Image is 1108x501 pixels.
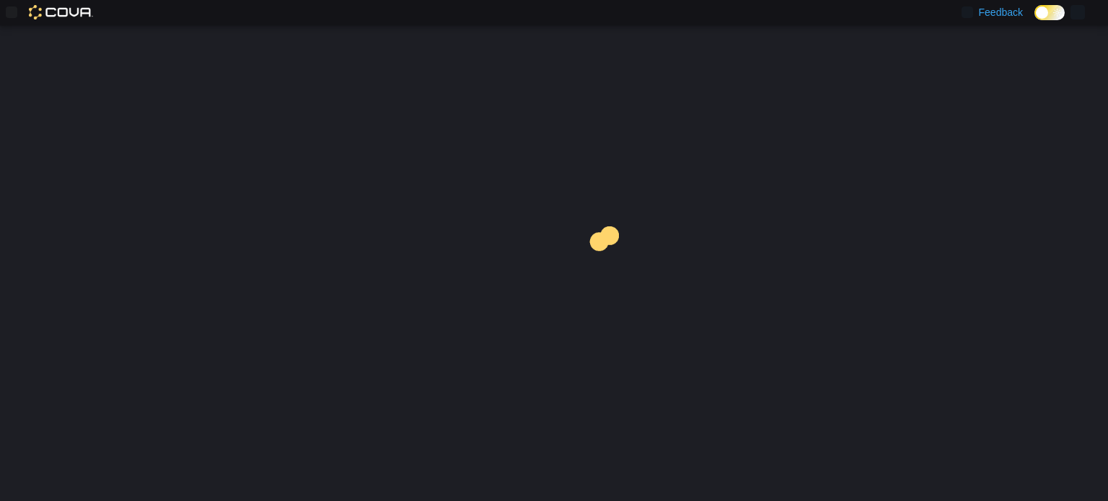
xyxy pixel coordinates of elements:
input: Dark Mode [1034,5,1065,20]
span: Feedback [979,5,1023,19]
img: Cova [29,5,93,19]
img: cova-loader [554,216,662,324]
